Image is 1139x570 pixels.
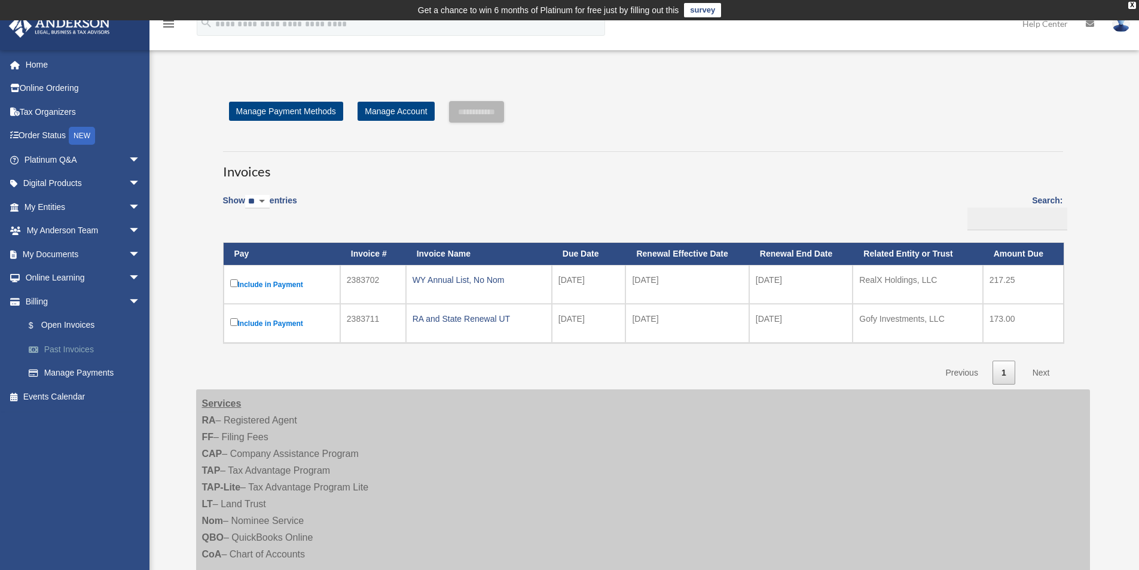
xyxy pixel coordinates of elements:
[8,100,158,124] a: Tax Organizers
[552,243,626,265] th: Due Date: activate to sort column ascending
[8,289,158,313] a: Billingarrow_drop_down
[983,243,1064,265] th: Amount Due: activate to sort column ascending
[8,219,158,243] a: My Anderson Teamarrow_drop_down
[223,151,1063,181] h3: Invoices
[749,265,853,304] td: [DATE]
[552,304,626,343] td: [DATE]
[35,318,41,333] span: $
[229,102,343,121] a: Manage Payment Methods
[202,549,222,559] strong: CoA
[8,77,158,100] a: Online Ordering
[340,243,406,265] th: Invoice #: activate to sort column ascending
[17,361,158,385] a: Manage Payments
[993,361,1015,385] a: 1
[8,242,158,266] a: My Documentsarrow_drop_down
[8,53,158,77] a: Home
[200,16,213,29] i: search
[8,148,158,172] a: Platinum Q&Aarrow_drop_down
[202,482,241,492] strong: TAP-Lite
[245,195,270,209] select: Showentries
[202,432,214,442] strong: FF
[749,243,853,265] th: Renewal End Date: activate to sort column ascending
[853,243,982,265] th: Related Entity or Trust: activate to sort column ascending
[418,3,679,17] div: Get a chance to win 6 months of Platinum for free just by filling out this
[230,277,334,292] label: Include in Payment
[230,279,238,287] input: Include in Payment
[853,304,982,343] td: Gofy Investments, LLC
[552,265,626,304] td: [DATE]
[202,499,213,509] strong: LT
[983,304,1064,343] td: 173.00
[340,304,406,343] td: 2383711
[224,243,340,265] th: Pay: activate to sort column descending
[8,195,158,219] a: My Entitiesarrow_drop_down
[340,265,406,304] td: 2383702
[967,208,1067,230] input: Search:
[202,465,221,475] strong: TAP
[963,193,1063,230] label: Search:
[8,172,158,196] a: Digital Productsarrow_drop_down
[17,313,152,338] a: $Open Invoices
[358,102,434,121] a: Manage Account
[625,243,749,265] th: Renewal Effective Date: activate to sort column ascending
[684,3,721,17] a: survey
[223,193,297,221] label: Show entries
[129,195,152,220] span: arrow_drop_down
[129,289,152,314] span: arrow_drop_down
[202,516,224,526] strong: Nom
[69,127,95,145] div: NEW
[230,316,334,331] label: Include in Payment
[983,265,1064,304] td: 217.25
[202,449,222,459] strong: CAP
[202,532,224,542] strong: QBO
[129,242,152,267] span: arrow_drop_down
[8,124,158,148] a: Order StatusNEW
[406,243,552,265] th: Invoice Name: activate to sort column ascending
[129,172,152,196] span: arrow_drop_down
[230,318,238,326] input: Include in Payment
[1024,361,1059,385] a: Next
[129,266,152,291] span: arrow_drop_down
[853,265,982,304] td: RealX Holdings, LLC
[749,304,853,343] td: [DATE]
[161,21,176,31] a: menu
[129,148,152,172] span: arrow_drop_down
[202,415,216,425] strong: RA
[936,361,987,385] a: Previous
[17,337,158,361] a: Past Invoices
[8,385,158,409] a: Events Calendar
[625,265,749,304] td: [DATE]
[129,219,152,243] span: arrow_drop_down
[5,14,114,38] img: Anderson Advisors Platinum Portal
[8,266,158,290] a: Online Learningarrow_drop_down
[625,304,749,343] td: [DATE]
[413,310,545,327] div: RA and State Renewal UT
[1128,2,1136,9] div: close
[202,398,242,409] strong: Services
[413,272,545,288] div: WY Annual List, No Nom
[1112,15,1130,32] img: User Pic
[161,17,176,31] i: menu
